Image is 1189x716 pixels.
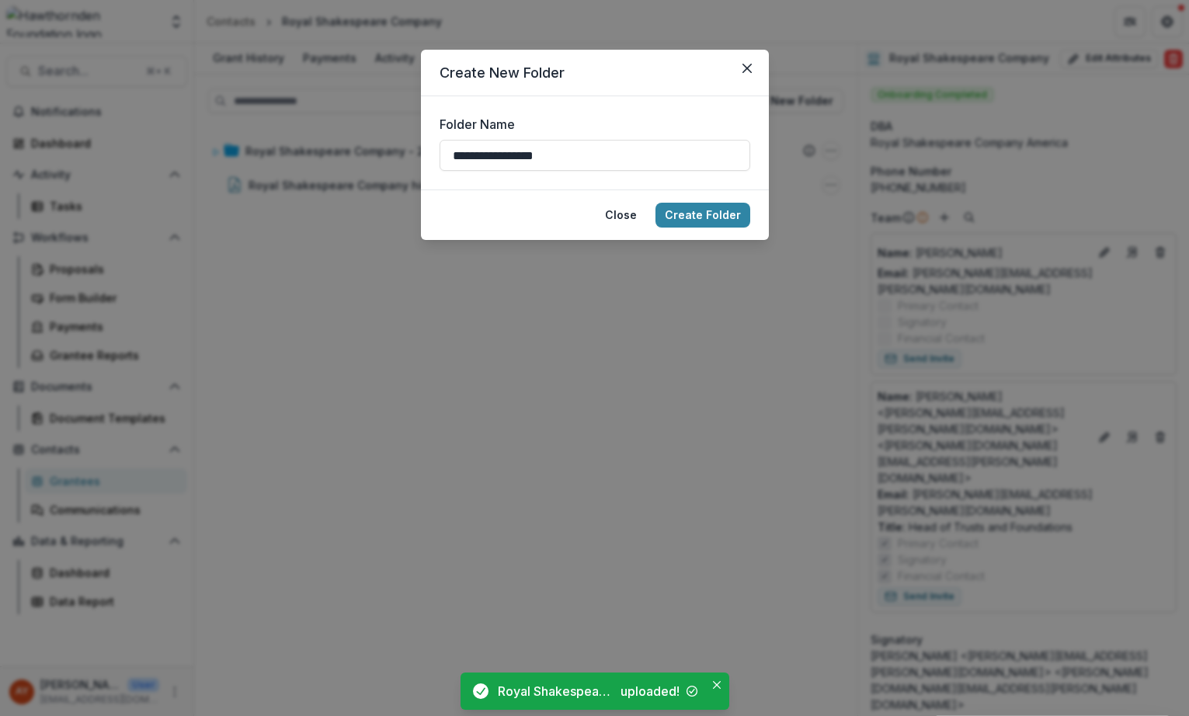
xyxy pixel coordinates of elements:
button: Close [735,56,760,81]
button: Close [707,676,726,694]
button: Close [596,203,646,228]
div: Royal Shakespeare Company hires new Development Director.pdf [498,682,614,700]
div: uploaded! [621,682,680,700]
button: Create Folder [655,203,750,228]
header: Create New Folder [421,50,769,96]
label: Folder Name [440,115,741,134]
